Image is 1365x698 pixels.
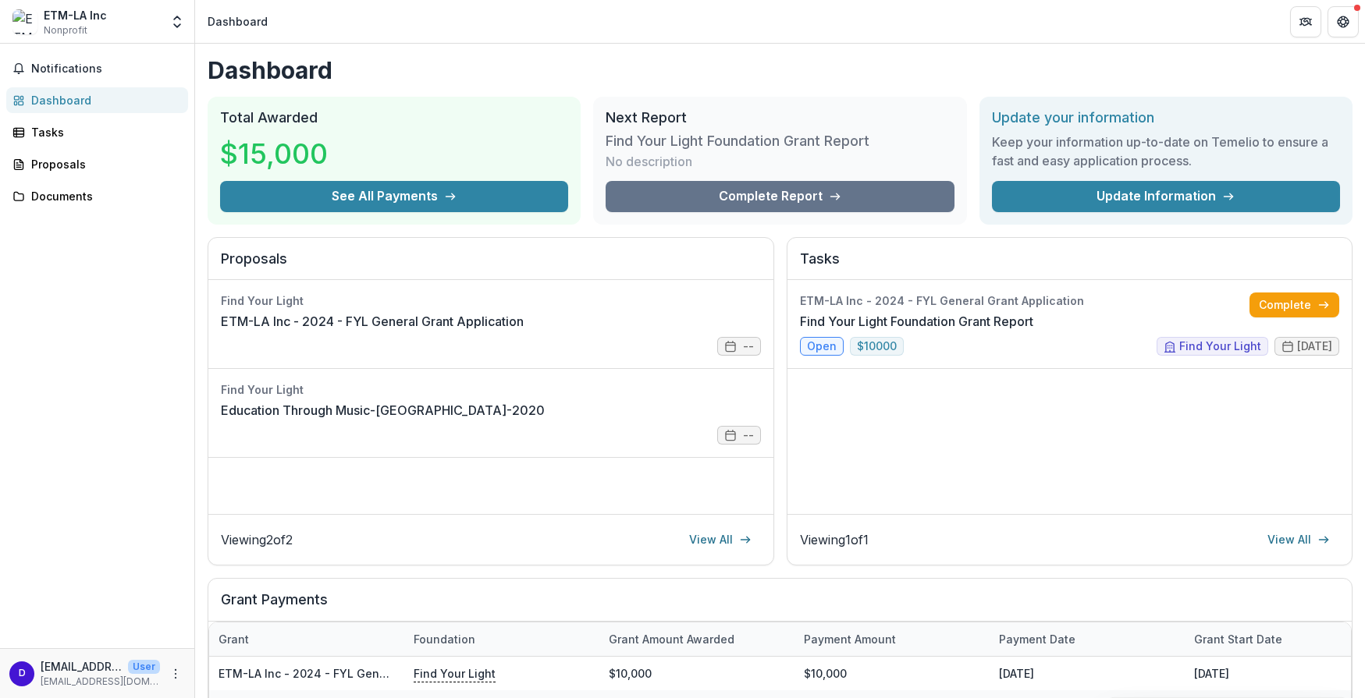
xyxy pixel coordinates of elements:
[12,9,37,34] img: ETM-LA Inc
[800,250,1340,280] h2: Tasks
[31,156,176,172] div: Proposals
[31,188,176,204] div: Documents
[599,631,744,647] div: Grant amount awarded
[794,622,990,656] div: Payment Amount
[599,622,794,656] div: Grant amount awarded
[221,312,524,331] a: ETM-LA Inc - 2024 - FYL General Grant Application
[221,591,1339,621] h2: Grant Payments
[201,10,274,33] nav: breadcrumb
[794,657,990,690] div: $10,000
[1185,631,1292,647] div: Grant start date
[221,250,761,280] h2: Proposals
[6,183,188,209] a: Documents
[992,109,1340,126] h2: Update your information
[166,6,188,37] button: Open entity switcher
[1249,292,1339,317] a: Complete
[208,13,268,30] div: Dashboard
[990,631,1085,647] div: Payment date
[990,622,1185,656] div: Payment date
[209,631,258,647] div: Grant
[219,667,499,680] a: ETM-LA Inc - 2024 - FYL General Grant Application
[599,657,794,690] div: $10,000
[800,530,869,549] p: Viewing 1 of 1
[6,56,188,81] button: Notifications
[209,622,404,656] div: Grant
[1258,527,1339,552] a: View All
[19,668,26,679] div: development@etmla.org
[220,133,337,175] h3: $15,000
[220,181,568,212] button: See All Payments
[794,631,905,647] div: Payment Amount
[31,62,182,76] span: Notifications
[31,124,176,140] div: Tasks
[6,119,188,145] a: Tasks
[404,622,599,656] div: Foundation
[992,181,1340,212] a: Update Information
[1290,6,1321,37] button: Partners
[6,87,188,113] a: Dashboard
[44,23,87,37] span: Nonprofit
[41,675,160,689] p: [EMAIL_ADDRESS][DOMAIN_NAME]
[680,527,761,552] a: View All
[800,312,1033,331] a: Find Your Light Foundation Grant Report
[990,657,1185,690] div: [DATE]
[128,660,160,674] p: User
[606,152,692,171] p: No description
[606,109,954,126] h2: Next Report
[166,664,185,683] button: More
[41,658,122,675] p: [EMAIL_ADDRESS][DOMAIN_NAME]
[31,92,176,108] div: Dashboard
[606,181,954,212] a: Complete Report
[606,133,869,150] h3: Find Your Light Foundation Grant Report
[6,151,188,177] a: Proposals
[414,664,496,682] p: Find Your Light
[221,530,293,549] p: Viewing 2 of 2
[992,133,1340,170] h3: Keep your information up-to-date on Temelio to ensure a fast and easy application process.
[220,109,568,126] h2: Total Awarded
[221,401,545,420] a: Education Through Music-[GEOGRAPHIC_DATA]-2020
[208,56,1353,84] h1: Dashboard
[1328,6,1359,37] button: Get Help
[44,7,107,23] div: ETM-LA Inc
[404,631,485,647] div: Foundation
